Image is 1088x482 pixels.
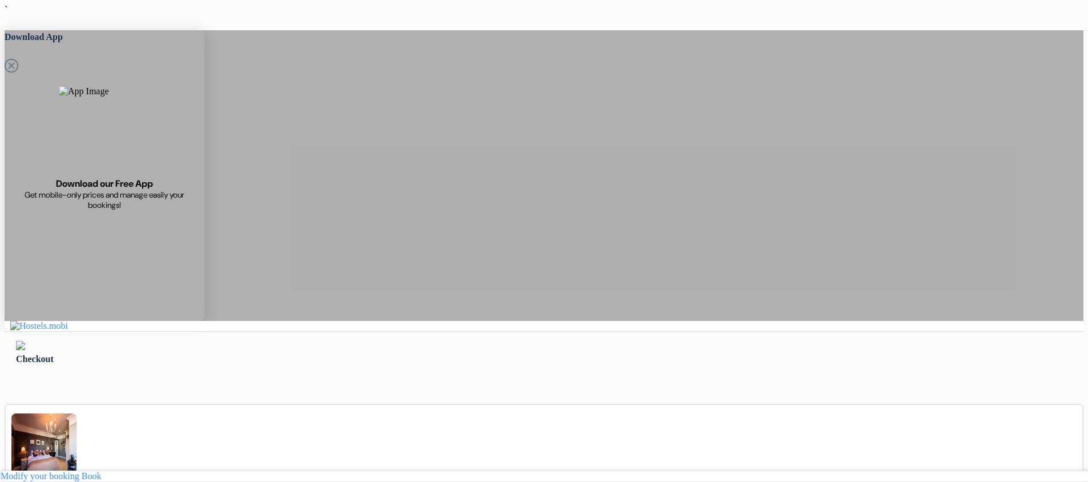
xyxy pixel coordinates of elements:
[10,321,68,331] img: Hostels.mobi
[18,190,191,210] span: Get mobile-only prices and manage easily your bookings!
[1,471,79,481] a: Modify your booking
[5,59,18,73] svg: Close
[59,86,150,178] img: App Image
[82,471,102,481] a: Book
[16,354,54,364] span: Checkout
[16,341,25,350] img: left_arrow.svg
[5,30,204,44] h5: Download App
[56,178,153,190] span: Download our Free App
